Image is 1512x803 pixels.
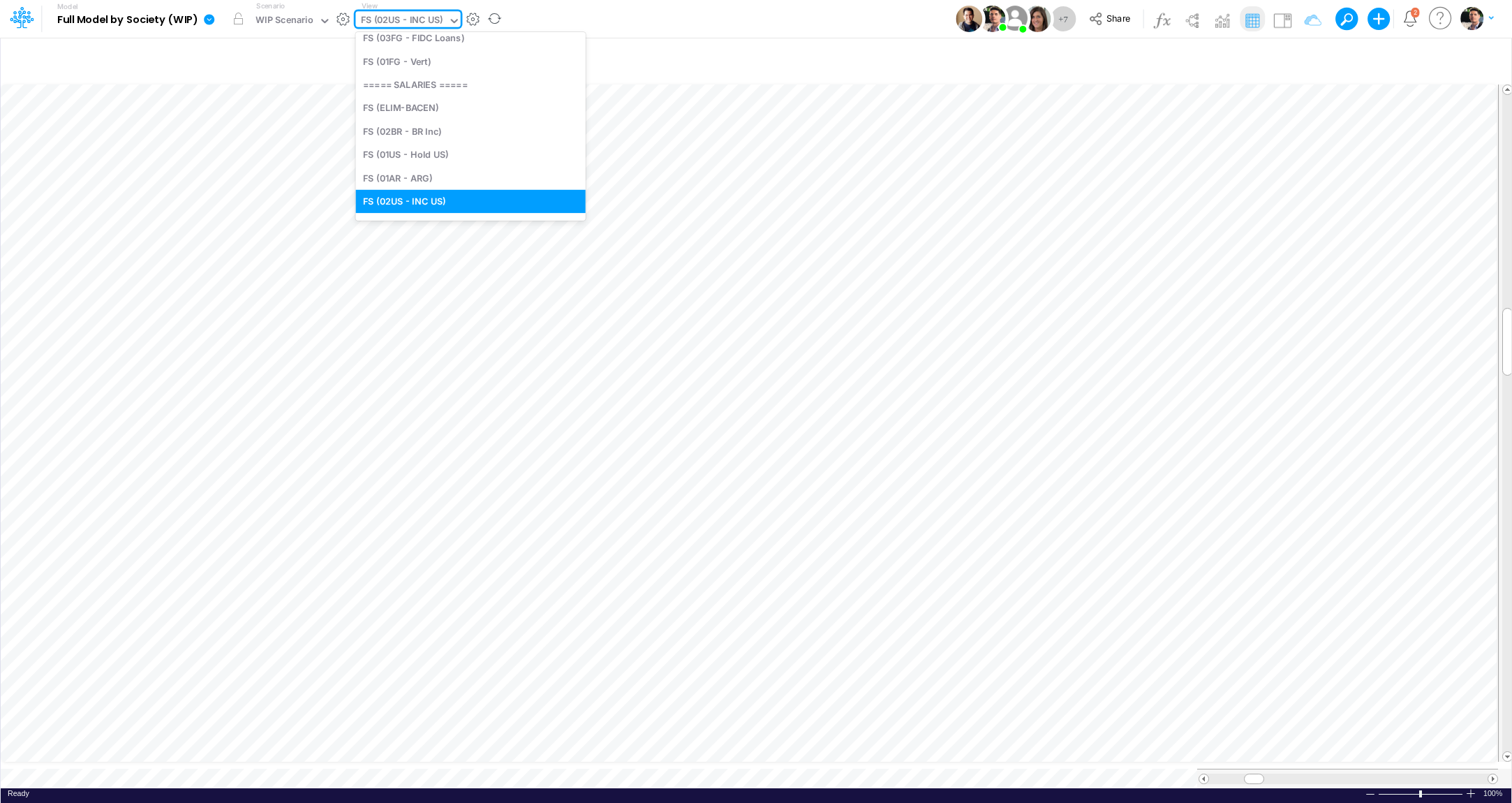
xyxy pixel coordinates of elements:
div: In Ready mode [8,788,29,799]
div: FS (01US - Hold US) [355,143,585,166]
div: FS (ELIM-BRGAAP) [355,213,585,236]
img: User Image Icon [999,3,1030,34]
label: Scenario [256,1,285,11]
div: FS (03FG - FIDC Loans) [355,27,585,50]
div: FS (02US - INC US) [355,190,585,213]
img: User Image Icon [956,6,982,32]
div: 2 unread items [1414,9,1417,15]
input: Type a title here [13,44,1208,73]
div: WIP Scenario [255,13,313,29]
span: Share [1106,13,1130,23]
div: Zoom In [1465,788,1476,799]
label: View [362,1,378,11]
a: Notifications [1402,10,1418,27]
div: FS (02US - INC US) [361,13,443,29]
div: Zoom [1378,788,1465,799]
span: Ready [8,789,29,797]
button: Share [1082,8,1140,30]
div: FS (01AR - ARG) [355,166,585,189]
div: Zoom [1419,790,1422,797]
img: User Image Icon [1024,6,1051,32]
label: Model [57,3,78,11]
div: Zoom level [1483,788,1504,799]
div: FS (01FG - Vert) [355,50,585,73]
span: + 7 [1058,15,1068,24]
div: FS (ELIM-BACEN) [355,96,585,119]
b: Full Model by Society (WIP) [57,14,198,27]
div: ===== SALARIES ===== [355,73,585,96]
span: 100% [1483,788,1504,799]
div: Zoom Out [1365,789,1376,800]
img: User Image Icon [979,6,1005,32]
div: FS (02BR - BR Inc) [355,119,585,142]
